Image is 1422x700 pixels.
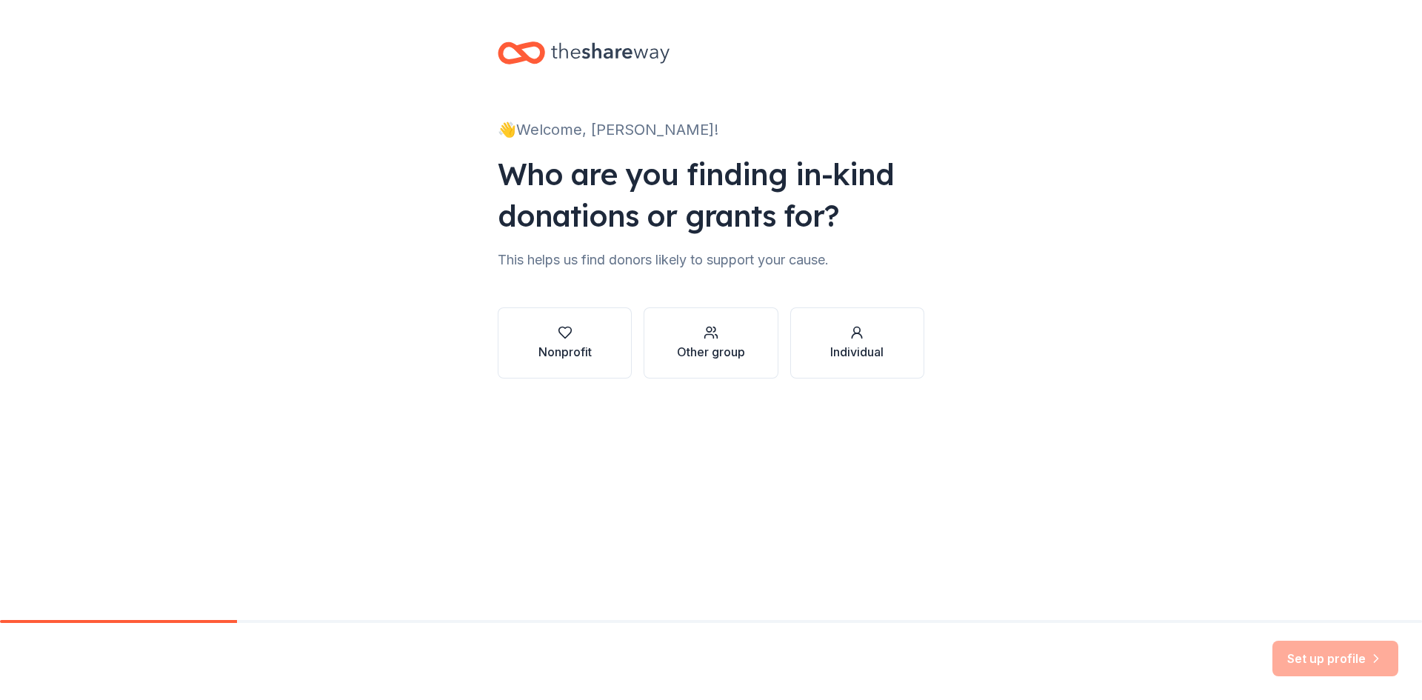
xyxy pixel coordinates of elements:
[498,153,924,236] div: Who are you finding in-kind donations or grants for?
[538,343,592,361] div: Nonprofit
[498,118,924,141] div: 👋 Welcome, [PERSON_NAME]!
[677,343,745,361] div: Other group
[830,343,884,361] div: Individual
[498,307,632,379] button: Nonprofit
[790,307,924,379] button: Individual
[644,307,778,379] button: Other group
[498,248,924,272] div: This helps us find donors likely to support your cause.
